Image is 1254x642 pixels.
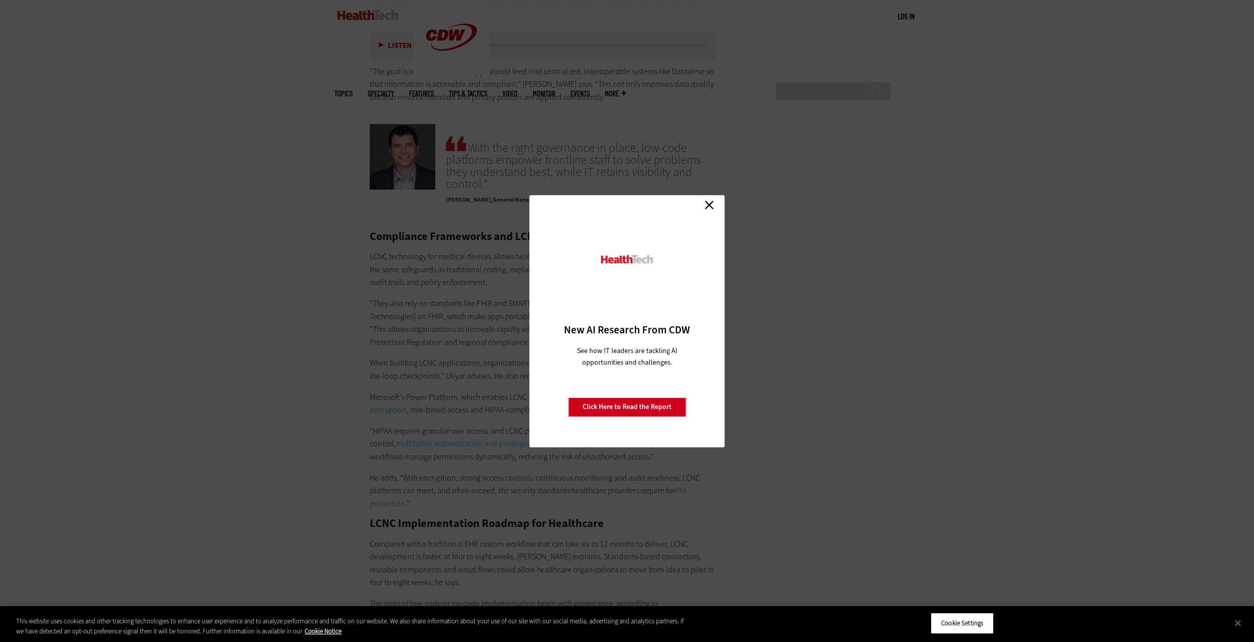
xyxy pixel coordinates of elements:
[305,627,341,635] a: More information about your privacy
[568,397,686,417] a: Click Here to Read the Report
[931,613,994,634] button: Cookie Settings
[702,198,717,213] a: Close
[547,323,707,337] h3: New AI Research From CDW
[565,345,690,368] p: See how IT leaders are tackling AI opportunities and challenges.
[1227,612,1249,634] button: Close
[600,254,655,265] img: HealthTech_0.png
[16,616,690,636] div: This website uses cookies and other tracking technologies to enhance user experience and to analy...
